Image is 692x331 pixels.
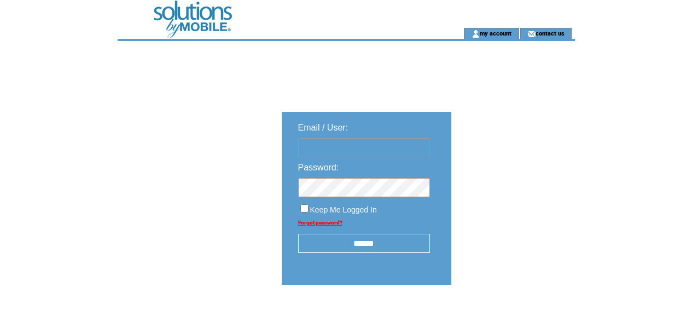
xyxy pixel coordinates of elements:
img: transparent.png;jsessionid=59214ED0E1C7A81FEAD597C98E13AB5B [483,312,538,326]
span: Keep Me Logged In [310,205,377,214]
img: contact_us_icon.gif;jsessionid=59214ED0E1C7A81FEAD597C98E13AB5B [527,29,536,38]
img: account_icon.gif;jsessionid=59214ED0E1C7A81FEAD597C98E13AB5B [472,29,480,38]
a: Forgot password? [298,220,342,226]
span: Password: [298,163,339,172]
a: contact us [536,29,565,37]
span: Email / User: [298,123,348,132]
a: my account [480,29,511,37]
